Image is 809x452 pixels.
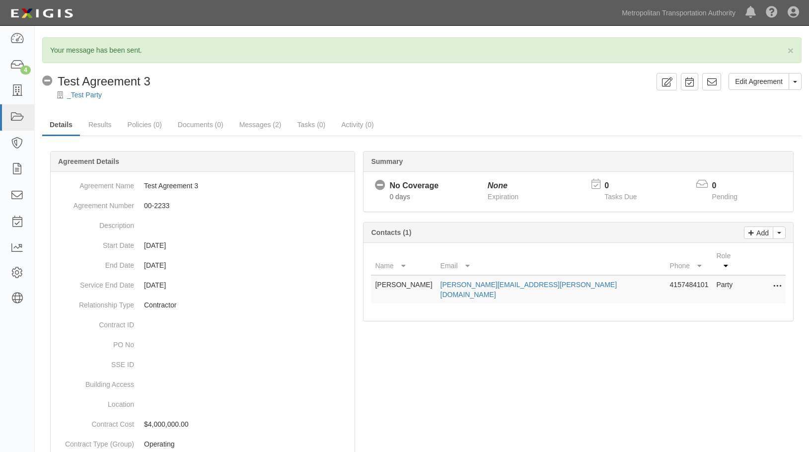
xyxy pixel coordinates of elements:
[754,227,769,238] p: Add
[55,196,134,211] dt: Agreement Number
[20,66,31,75] div: 4
[58,75,150,88] span: Test Agreement 3
[42,73,150,90] div: Test Agreement 3
[55,255,351,275] dd: [DATE]
[604,193,637,201] span: Tasks Due
[55,216,134,230] dt: Description
[55,235,134,250] dt: Start Date
[371,275,436,303] td: [PERSON_NAME]
[144,439,351,449] p: Operating
[42,115,80,136] a: Details
[55,315,134,330] dt: Contract ID
[120,115,169,135] a: Policies (0)
[729,73,789,90] a: Edit Agreement
[371,157,403,165] b: Summary
[788,45,794,56] span: ×
[55,196,351,216] dd: 00-2233
[55,295,134,310] dt: Relationship Type
[389,180,439,192] div: No Coverage
[712,275,746,303] td: Party
[55,355,134,370] dt: SSE ID
[441,281,617,299] a: [PERSON_NAME][EMAIL_ADDRESS][PERSON_NAME][DOMAIN_NAME]
[81,115,119,135] a: Results
[55,235,351,255] dd: [DATE]
[232,115,289,135] a: Messages (2)
[42,76,53,86] i: No Coverage
[389,193,410,201] span: Since 09/08/2025
[55,176,134,191] dt: Agreement Name
[290,115,333,135] a: Tasks (0)
[334,115,381,135] a: Activity (0)
[55,414,134,429] dt: Contract Cost
[55,295,351,315] dd: Contractor
[488,181,508,190] i: None
[371,228,411,236] b: Contacts (1)
[55,335,134,350] dt: PO No
[58,157,119,165] b: Agreement Details
[55,434,134,449] dt: Contract Type (Group)
[712,193,737,201] span: Pending
[437,247,666,275] th: Email
[7,4,76,22] img: logo-5460c22ac91f19d4615b14bd174203de0afe785f0fc80cf4dbbc73dc1793850b.png
[604,180,649,192] p: 0
[744,226,773,239] a: Add
[712,247,746,275] th: Role
[144,419,351,429] p: $4,000,000.00
[617,3,740,23] a: Metropolitan Transportation Authority
[55,275,351,295] dd: [DATE]
[788,45,794,56] button: Close
[371,247,436,275] th: Name
[170,115,231,135] a: Documents (0)
[55,176,351,196] dd: Test Agreement 3
[55,394,134,409] dt: Location
[67,91,102,99] a: _Test Party
[55,375,134,389] dt: Building Access
[766,7,778,19] i: Help Center - Complianz
[50,45,794,55] p: Your message has been sent.
[55,275,134,290] dt: Service End Date
[55,255,134,270] dt: End Date
[488,193,518,201] span: Expiration
[712,180,750,192] p: 0
[666,247,713,275] th: Phone
[375,180,385,191] i: No Coverage
[666,275,713,303] td: 4157484101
